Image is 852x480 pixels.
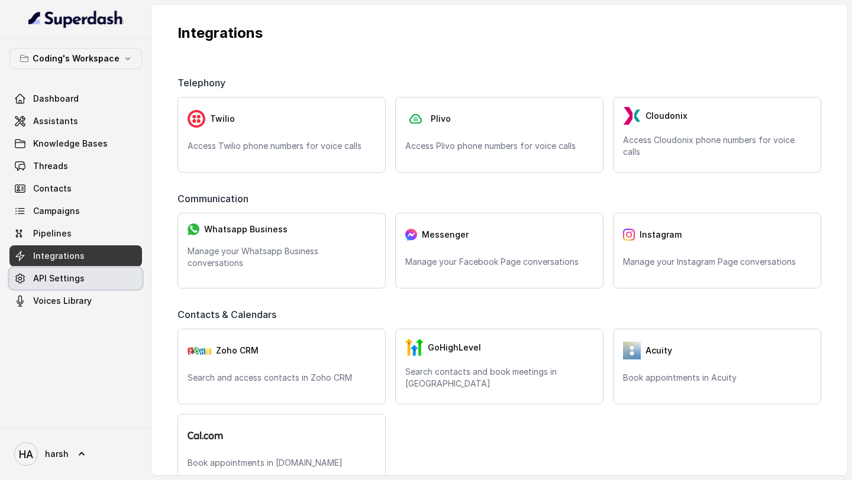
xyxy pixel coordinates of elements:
img: twilio.7c09a4f4c219fa09ad352260b0a8157b.svg [188,110,205,128]
span: Campaigns [33,205,80,217]
span: Plivo [431,113,451,125]
p: Coding's Workspace [33,51,120,66]
a: Voices Library [9,290,142,312]
img: GHL.59f7fa3143240424d279.png [405,339,423,356]
span: Dashboard [33,93,79,105]
p: Search contacts and book meetings in [GEOGRAPHIC_DATA] [405,366,593,390]
button: Coding's Workspace [9,48,142,69]
p: Access Twilio phone numbers for voice calls [188,140,376,152]
span: Acuity [646,345,672,356]
span: Messenger [422,229,469,241]
img: zohoCRM.b78897e9cd59d39d120b21c64f7c2b3a.svg [188,346,211,355]
a: Knowledge Bases [9,133,142,154]
span: Knowledge Bases [33,138,108,150]
img: plivo.d3d850b57a745af99832d897a96997ac.svg [405,110,426,128]
span: Assistants [33,115,78,127]
p: Manage your Instagram Page conversations [623,256,811,268]
span: Pipelines [33,228,72,239]
span: API Settings [33,273,85,284]
span: Whatsapp Business [204,223,288,235]
a: Assistants [9,111,142,132]
p: Search and access contacts in Zoho CRM [188,372,376,384]
span: Threads [33,160,68,172]
p: Access Plivo phone numbers for voice calls [405,140,593,152]
span: Contacts & Calendars [177,307,281,322]
span: GoHighLevel [428,342,481,353]
a: Campaigns [9,200,142,222]
img: messenger.2e14a0163066c29f9ca216c7989aa592.svg [405,229,417,241]
a: Threads [9,155,142,177]
span: Telephony [177,76,230,90]
p: Access Cloudonix phone numbers for voice calls [623,134,811,158]
p: Manage your Facebook Page conversations [405,256,593,268]
a: Contacts [9,178,142,199]
img: whatsapp.f50b2aaae0bd8934e9105e63dc750668.svg [188,223,199,235]
a: harsh [9,437,142,471]
a: Integrations [9,245,142,267]
span: Zoho CRM [216,345,259,356]
span: Integrations [33,250,85,262]
img: LzEnlUgADIwsuYwsTIxNLkxQDEyBEgDTDZAMjs1Qgy9jUyMTMxBzEB8uASKBKLgDqFxF08kI1lQAAAABJRU5ErkJggg== [623,107,641,125]
img: light.svg [28,9,124,28]
span: Communication [177,192,253,206]
p: Book appointments in Acuity [623,372,811,384]
span: Instagram [640,229,682,241]
span: Voices Library [33,295,92,307]
p: Manage your Whatsapp Business conversations [188,245,376,269]
a: Dashboard [9,88,142,109]
img: instagram.04eb0078a085f83fc525.png [623,229,635,241]
a: Pipelines [9,223,142,244]
p: Integrations [177,24,821,43]
img: logo.svg [188,432,223,439]
text: HA [19,448,33,460]
span: Cloudonix [646,110,688,122]
span: Twilio [210,113,235,125]
p: Book appointments in [DOMAIN_NAME] [188,457,376,469]
img: 5vvjV8cQY1AVHSZc2N7qU9QabzYIM+zpgiA0bbq9KFoni1IQNE8dHPp0leJjYW31UJeOyZnSBUO77gdMaNhFCgpjLZzFnVhVC... [623,342,641,359]
span: Contacts [33,183,72,194]
span: harsh [45,448,69,460]
a: API Settings [9,268,142,289]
